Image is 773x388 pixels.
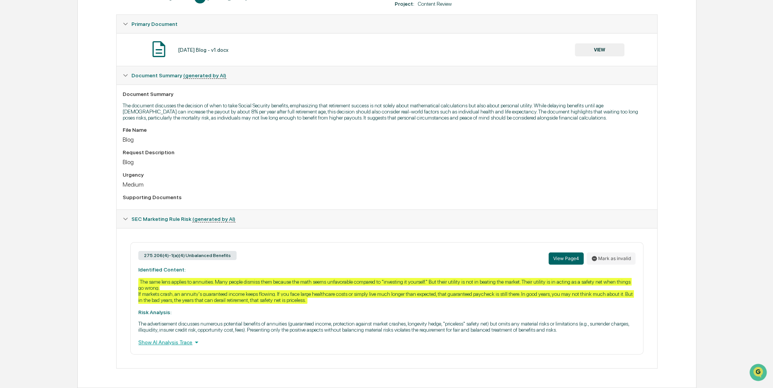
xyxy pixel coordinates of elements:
div: Primary Document [117,33,657,66]
div: Request Description [123,149,651,155]
span: • [63,103,66,109]
div: Medium [123,181,651,188]
div: Blog [123,136,651,143]
a: Powered byPylon [54,168,92,174]
p: The document discusses the decision of when to take Social Security benefits, emphasizing that re... [123,102,651,121]
span: Pylon [76,168,92,174]
div: Project: [394,1,414,7]
a: 🖐️Preclearance [5,132,52,145]
div: [DATE] Blog - v1.docx [178,47,229,53]
a: 🗄️Attestations [52,132,98,145]
p: The advertisement discusses numerous potential benefits of annuities (guaranteed income, protecti... [138,321,635,333]
img: Document Icon [149,40,168,59]
div: Document Summary (generated by AI) [117,85,657,209]
img: 8933085812038_c878075ebb4cc5468115_72.jpg [16,58,30,72]
img: 1746055101610-c473b297-6a78-478c-a979-82029cc54cd1 [8,58,21,72]
u: (generated by AI) [192,216,235,222]
p: How can we help? [8,16,139,28]
div: We're available if you need us! [34,65,105,72]
div: 275.206(4)-1(a)(4) Unbalanced Benefits [138,251,237,260]
strong: Risk Analysis: [138,309,171,315]
div: Primary Document [117,15,657,33]
span: Preclearance [15,135,49,142]
button: Mark as invalid [587,252,635,265]
div: Supporting Documents [123,194,651,200]
div: Urgency [123,172,651,178]
span: Document Summary [131,72,226,78]
span: [DATE] [67,103,83,109]
a: 🔎Data Lookup [5,146,51,160]
button: VIEW [575,43,624,56]
div: 🔎 [8,150,14,156]
div: Blog [123,158,651,166]
div: Start new chat [34,58,125,65]
div: 🖐️ [8,136,14,142]
button: Start new chat [130,60,139,69]
button: See all [118,83,139,92]
iframe: Open customer support [749,363,769,383]
div: Document Summary (generated by AI) [117,228,657,368]
div: 🗄️ [55,136,61,142]
div: Past conversations [8,84,51,90]
div: File Name [123,127,651,133]
div: Content Review [418,1,451,7]
div: Document Summary (generated by AI) [117,66,657,85]
div: Show AI Analysis Trace [138,338,635,346]
strong: Identified Content: [138,267,186,273]
span: Primary Document [131,21,178,27]
span: Data Lookup [15,149,48,157]
img: Sigrid Alegria [8,96,20,108]
span: Attestations [63,135,94,142]
u: (generated by AI) [183,72,226,79]
span: SEC Marketing Rule Risk [131,216,235,222]
div: The same lens applies to annuities. Many people dismiss them because the math seems unfavorable c... [138,278,634,304]
button: View Page4 [549,252,584,265]
div: Document Summary [123,91,651,97]
div: SEC Marketing Rule Risk (generated by AI) [117,210,657,228]
span: [PERSON_NAME] [24,103,62,109]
